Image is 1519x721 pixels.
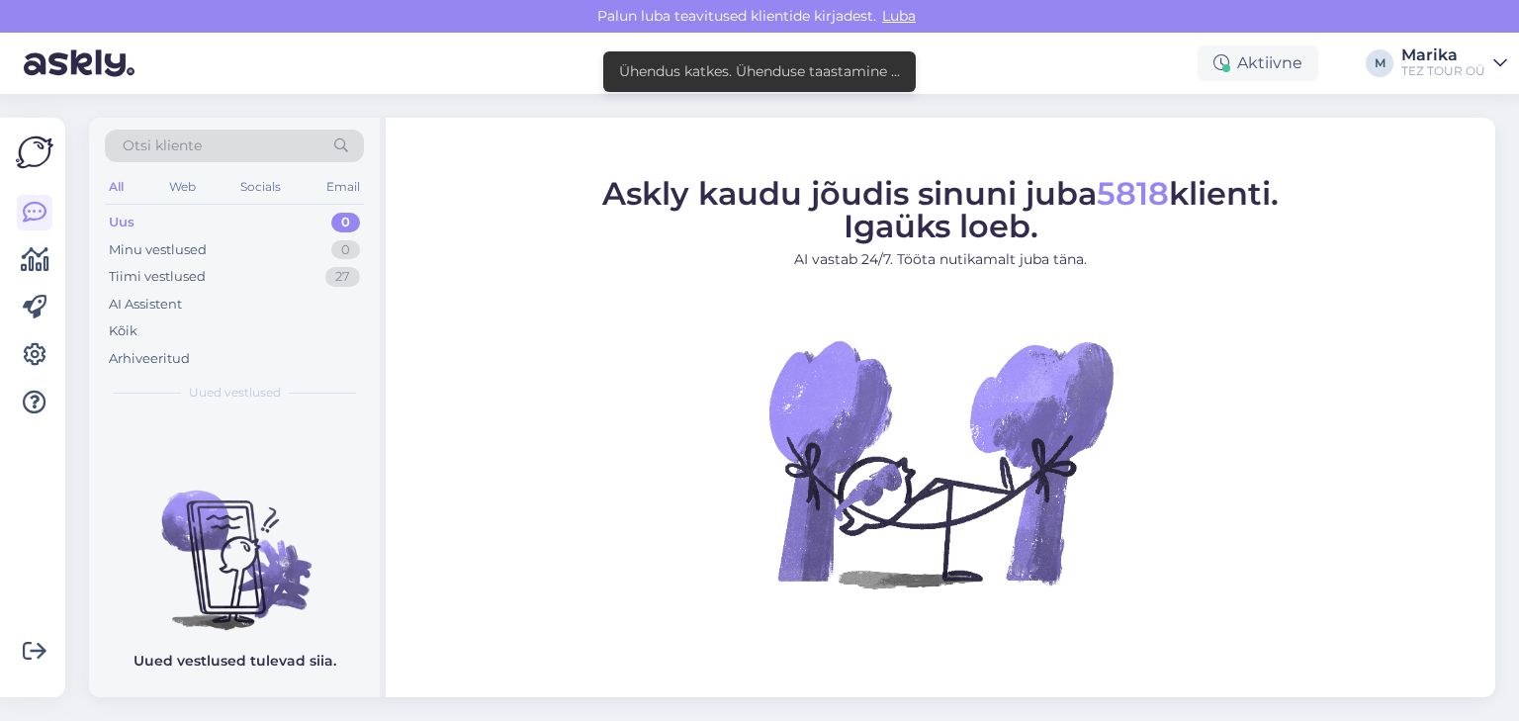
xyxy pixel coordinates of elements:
div: Ühendus katkes. Ühenduse taastamine ... [619,61,900,82]
div: Web [165,174,200,200]
div: 0 [331,240,360,260]
div: 27 [325,267,360,287]
p: Uued vestlused tulevad siia. [134,651,336,672]
img: No Chat active [762,285,1118,641]
a: MarikaTEZ TOUR OÜ [1401,47,1507,79]
span: Uued vestlused [189,384,281,402]
img: Askly Logo [16,134,53,171]
div: Aktiivne [1198,45,1318,81]
div: Marika [1401,47,1485,63]
div: Minu vestlused [109,240,207,260]
div: M [1366,49,1393,77]
div: Tiimi vestlused [109,267,206,287]
div: Uus [109,213,134,232]
span: Luba [876,7,922,25]
div: AI Assistent [109,295,182,315]
div: Socials [236,174,285,200]
div: Arhiveeritud [109,349,190,369]
img: No chats [89,455,380,633]
span: 5818 [1097,173,1169,212]
span: Otsi kliente [123,135,202,156]
div: All [105,174,128,200]
div: Kõik [109,321,137,341]
p: AI vastab 24/7. Tööta nutikamalt juba täna. [602,248,1279,269]
div: 0 [331,213,360,232]
div: Email [322,174,364,200]
span: Askly kaudu jõudis sinuni juba klienti. Igaüks loeb. [602,173,1279,244]
div: TEZ TOUR OÜ [1401,63,1485,79]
